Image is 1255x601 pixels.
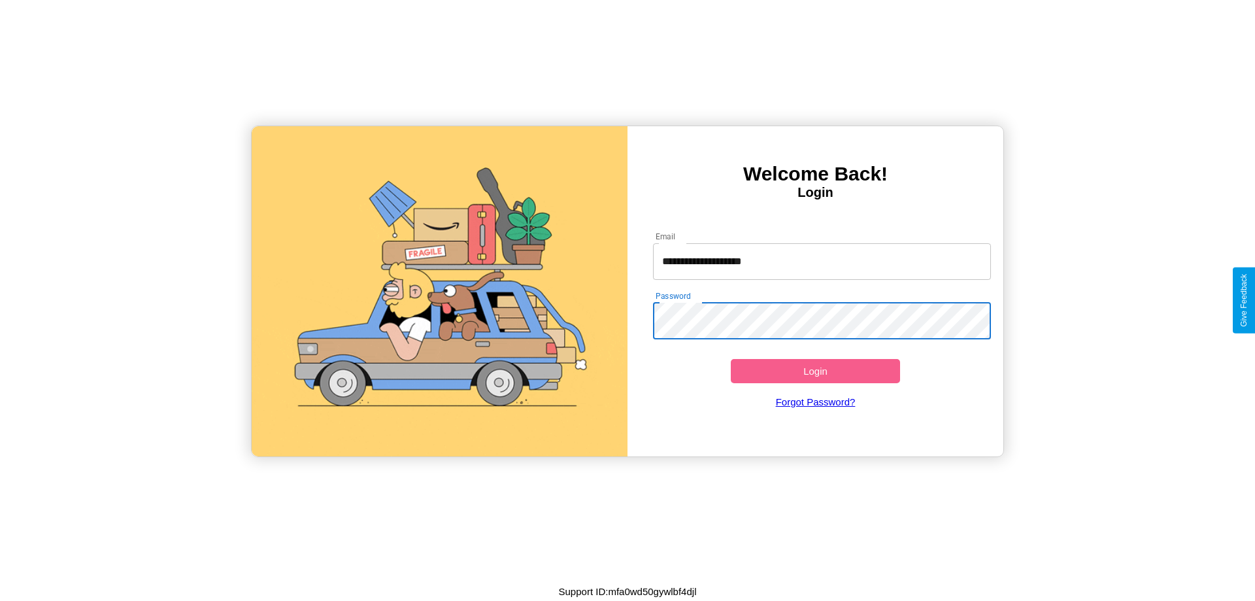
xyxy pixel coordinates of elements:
div: Give Feedback [1239,274,1248,327]
p: Support ID: mfa0wd50gywlbf4djl [559,583,697,600]
a: Forgot Password? [646,383,985,421]
label: Password [656,290,690,301]
h3: Welcome Back! [627,163,1003,185]
h4: Login [627,185,1003,200]
label: Email [656,231,676,242]
button: Login [731,359,900,383]
img: gif [252,126,627,456]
